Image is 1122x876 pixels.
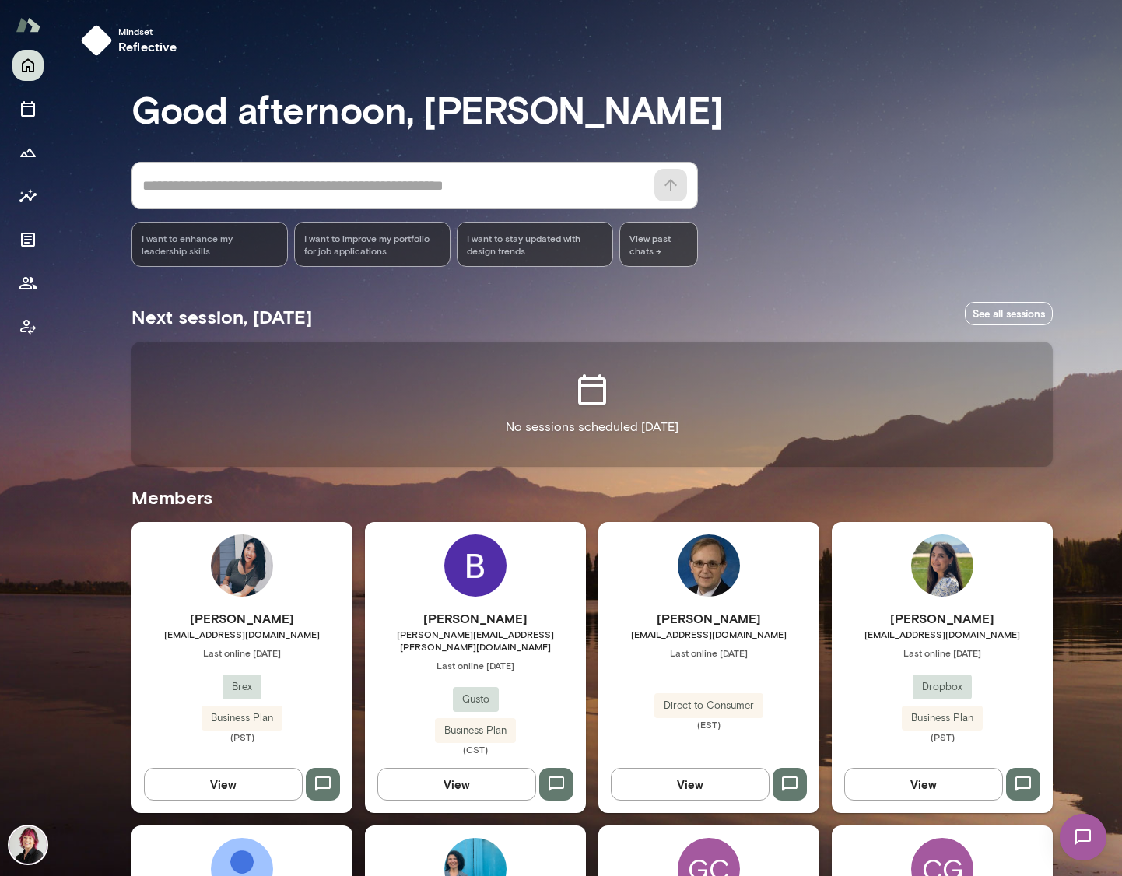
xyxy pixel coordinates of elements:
[598,646,819,659] span: Last online [DATE]
[118,37,177,56] h6: reflective
[913,679,972,695] span: Dropbox
[598,628,819,640] span: [EMAIL_ADDRESS][DOMAIN_NAME]
[202,710,282,726] span: Business Plan
[131,731,352,743] span: (PST)
[12,268,44,299] button: Members
[131,609,352,628] h6: [PERSON_NAME]
[223,679,261,695] span: Brex
[832,646,1053,659] span: Last online [DATE]
[619,222,698,267] span: View past chats ->
[457,222,613,267] div: I want to stay updated with design trends
[142,232,278,257] span: I want to enhance my leadership skills
[12,180,44,212] button: Insights
[365,659,586,671] span: Last online [DATE]
[453,692,499,707] span: Gusto
[12,93,44,124] button: Sessions
[832,731,1053,743] span: (PST)
[598,718,819,731] span: (EST)
[377,768,536,801] button: View
[304,232,440,257] span: I want to improve my portfolio for job applications
[844,768,1003,801] button: View
[506,418,678,436] p: No sessions scheduled [DATE]
[365,628,586,653] span: [PERSON_NAME][EMAIL_ADDRESS][PERSON_NAME][DOMAIN_NAME]
[598,609,819,628] h6: [PERSON_NAME]
[365,609,586,628] h6: [PERSON_NAME]
[12,137,44,168] button: Growth Plan
[12,50,44,81] button: Home
[294,222,451,267] div: I want to improve my portfolio for job applications
[131,646,352,659] span: Last online [DATE]
[435,723,516,738] span: Business Plan
[12,311,44,342] button: Client app
[131,222,288,267] div: I want to enhance my leadership skills
[81,25,112,56] img: mindset
[9,826,47,864] img: Leigh Allen-Arredondo
[131,628,352,640] span: [EMAIL_ADDRESS][DOMAIN_NAME]
[832,609,1053,628] h6: [PERSON_NAME]
[12,224,44,255] button: Documents
[467,232,603,257] span: I want to stay updated with design trends
[211,534,273,597] img: Annie Xue
[678,534,740,597] img: Richard Teel
[118,25,177,37] span: Mindset
[654,698,763,713] span: Direct to Consumer
[965,302,1053,326] a: See all sessions
[131,485,1053,510] h5: Members
[444,534,507,597] img: Bethany Schwanke
[902,710,983,726] span: Business Plan
[16,10,40,40] img: Mento
[832,628,1053,640] span: [EMAIL_ADDRESS][DOMAIN_NAME]
[611,768,770,801] button: View
[131,304,312,329] h5: Next session, [DATE]
[75,19,190,62] button: Mindsetreflective
[365,743,586,755] span: (CST)
[131,87,1053,131] h3: Good afternoon, [PERSON_NAME]
[911,534,973,597] img: Mana Sadeghi
[144,768,303,801] button: View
